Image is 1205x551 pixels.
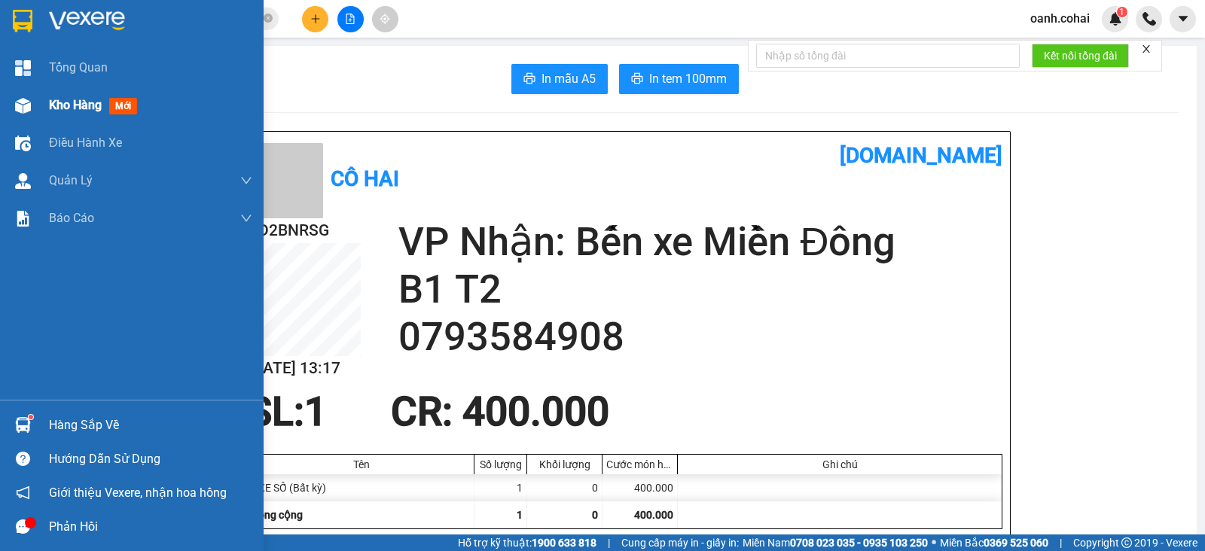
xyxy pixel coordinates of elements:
span: down [240,212,252,224]
div: Hướng dẫn sử dụng [49,448,252,470]
span: Miền Nam [743,534,928,551]
span: file-add [345,14,355,24]
span: caret-down [1176,12,1190,26]
span: Hỗ trợ kỹ thuật: [458,534,596,551]
span: aim [380,14,390,24]
span: close-circle [264,12,273,26]
span: Miền Bắc [940,534,1048,551]
input: Nhập số tổng đài [756,44,1020,68]
span: Giới thiệu Vexere, nhận hoa hồng [49,483,227,502]
img: warehouse-icon [15,417,31,433]
img: warehouse-icon [15,135,31,151]
span: | [608,534,610,551]
div: Số lượng [478,458,523,470]
span: 0 [592,509,598,521]
span: ⚪️ [932,540,936,546]
b: Cô Hai [38,11,101,33]
span: Báo cáo [49,209,94,227]
button: file-add [337,6,364,32]
h2: CD2BNRSG [7,47,84,70]
span: question-circle [16,452,30,466]
span: notification [16,486,30,500]
button: Kết nối tổng đài [1032,44,1129,68]
h2: CD2BNRSG [248,218,361,243]
span: AyunPa [135,82,188,100]
span: In tem 100mm [649,69,727,88]
h2: B1 T2 [398,266,1002,313]
span: down [240,175,252,187]
div: 1 [474,474,527,501]
div: 0 [527,474,602,501]
b: [DOMAIN_NAME] [840,143,1002,168]
span: close-circle [264,14,273,23]
span: [DATE] 13:17 [135,41,190,52]
span: Điều hành xe [49,133,122,152]
span: Quản Lý [49,171,93,190]
strong: 1900 633 818 [532,537,596,549]
img: phone-icon [1142,12,1156,26]
span: Gửi: 96HV [135,57,207,75]
span: mới [109,98,137,114]
span: 1XE SỐ [135,104,209,130]
div: Tên [252,458,470,470]
h2: VP Nhận: Bến xe Miền Đông [398,218,1002,266]
img: warehouse-icon [15,98,31,114]
b: Cô Hai [331,166,399,191]
span: 1 [517,509,523,521]
span: plus [310,14,321,24]
span: printer [523,72,535,87]
span: close [1141,44,1152,54]
span: SL: [248,388,304,435]
span: message [16,519,30,534]
span: Cung cấp máy in - giấy in: [621,534,739,551]
span: 1 [304,388,327,435]
div: Cước món hàng [606,458,673,470]
div: 400.000 [602,474,678,501]
img: icon-new-feature [1109,12,1122,26]
span: Kho hàng [49,98,102,112]
span: printer [631,72,643,87]
sup: 1 [29,415,33,419]
span: In mẫu A5 [541,69,596,88]
span: CR : 400.000 [391,388,609,435]
button: printerIn tem 100mm [619,64,739,94]
span: copyright [1121,537,1132,548]
div: Hàng sắp về [49,414,252,437]
button: aim [372,6,398,32]
img: solution-icon [15,211,31,227]
h2: 0793584908 [398,313,1002,361]
span: Tổng cộng [252,509,303,521]
img: logo-vxr [13,10,32,32]
span: Tổng Quan [49,58,108,77]
strong: 0369 525 060 [984,537,1048,549]
h2: [DATE] 13:17 [248,356,361,381]
strong: 0708 023 035 - 0935 103 250 [790,537,928,549]
sup: 1 [1117,7,1127,17]
button: plus [302,6,328,32]
button: caret-down [1170,6,1196,32]
div: Phản hồi [49,516,252,538]
div: Ghi chú [682,458,998,470]
span: 1 [1119,7,1124,17]
img: warehouse-icon [15,173,31,189]
img: dashboard-icon [15,60,31,76]
span: 400.000 [634,509,673,521]
button: printerIn mẫu A5 [511,64,608,94]
span: Kết nối tổng đài [1044,47,1117,64]
span: oanh.cohai [1018,9,1102,28]
div: 1XE SỐ (Bất kỳ) [249,474,474,501]
div: Khối lượng [531,458,598,470]
span: | [1060,534,1062,551]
